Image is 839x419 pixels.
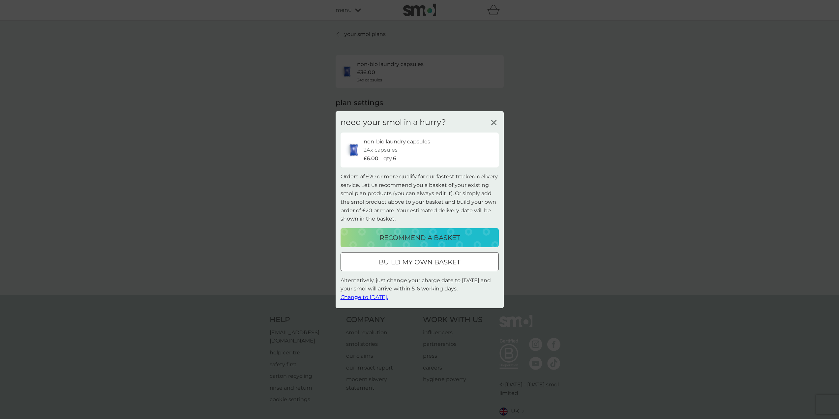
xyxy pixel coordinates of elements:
[379,232,460,243] p: recommend a basket
[341,117,446,127] h3: need your smol in a hurry?
[341,294,388,300] span: Change to [DATE].
[341,252,499,271] button: build my own basket
[341,276,499,302] p: Alternatively, just change your charge date to [DATE] and your smol will arrive within 5-6 workin...
[364,137,430,146] p: non-bio laundry capsules
[341,228,499,247] button: recommend a basket
[341,172,499,223] p: Orders of £20 or more qualify for our fastest tracked delivery service. Let us recommend you a ba...
[364,154,378,163] p: £6.00
[364,146,398,154] p: 24x capsules
[341,293,388,302] button: Change to [DATE].
[393,154,396,163] p: 6
[383,154,392,163] p: qty
[379,257,460,267] p: build my own basket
